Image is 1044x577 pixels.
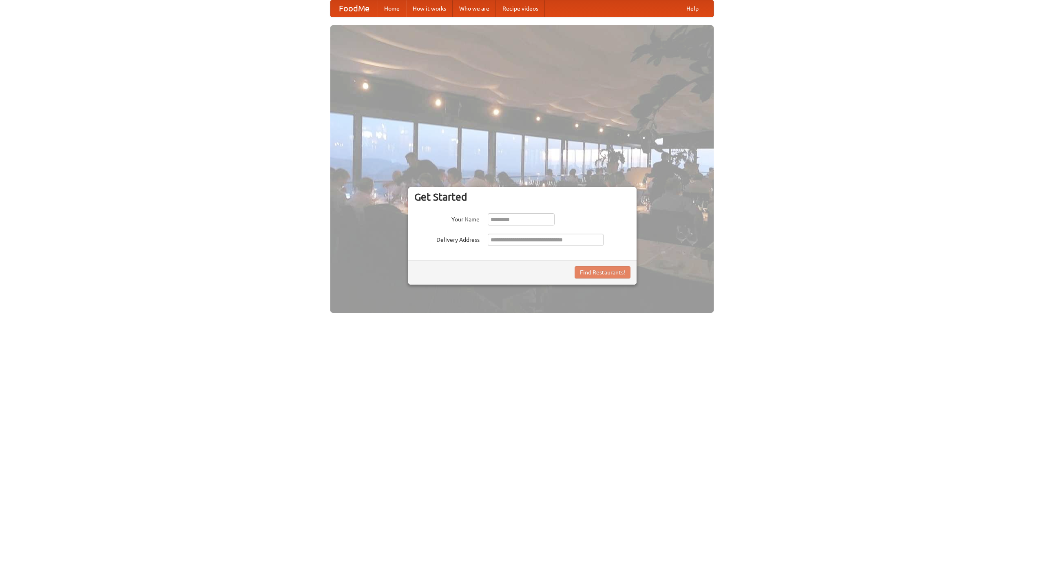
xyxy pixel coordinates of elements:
a: Who we are [453,0,496,17]
a: Help [680,0,705,17]
label: Your Name [414,213,480,223]
h3: Get Started [414,191,630,203]
a: How it works [406,0,453,17]
label: Delivery Address [414,234,480,244]
a: Recipe videos [496,0,545,17]
button: Find Restaurants! [575,266,630,279]
a: FoodMe [331,0,378,17]
a: Home [378,0,406,17]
